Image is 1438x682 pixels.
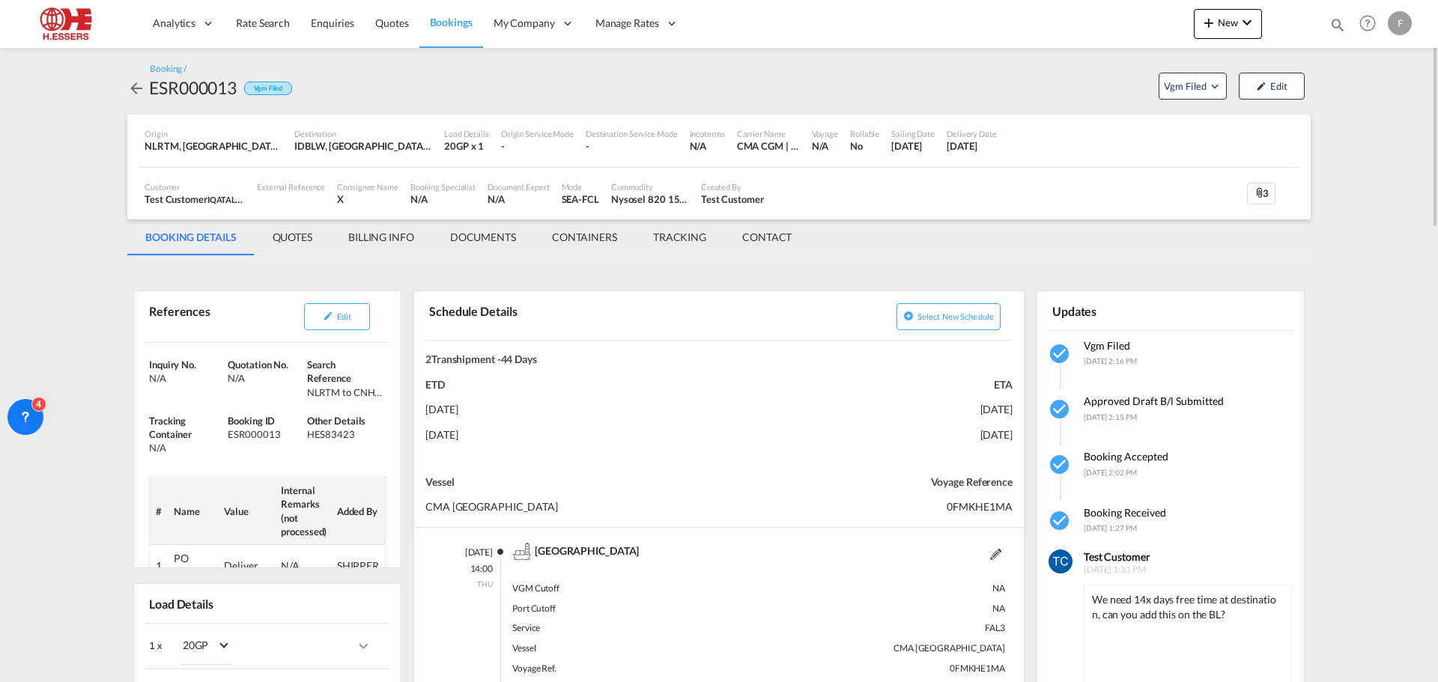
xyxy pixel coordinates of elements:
[1388,11,1412,35] div: F
[218,478,275,545] th: Value
[425,352,1013,367] div: 2Transhipment -
[759,639,1005,659] div: CMA [GEOGRAPHIC_DATA]
[1049,297,1168,323] div: Updates
[294,128,432,139] div: Destination
[228,359,288,371] span: Quotation No.
[228,427,303,441] div: ESR000013
[145,128,282,139] div: Origin
[501,128,574,139] div: Origin Service Mode
[375,16,408,29] span: Quotes
[337,311,351,321] span: Edit
[294,139,432,153] div: IDBLW, Belawan, Sumatra, Indonesia, South East Asia, Asia Pacific
[759,618,1005,639] div: FAL3
[1254,187,1266,199] md-icon: icon-attachment
[891,128,935,139] div: Sailing Date
[635,219,724,255] md-tab-item: TRACKING
[323,311,333,321] md-icon: icon-pencil
[337,192,398,206] div: X
[1355,10,1388,37] div: Help
[1084,506,1166,519] span: Booking Received
[719,402,1013,417] p: [DATE]
[1084,356,1137,365] span: [DATE] 2:16 PM
[425,402,719,417] p: [DATE]
[257,181,325,192] div: External Reference
[1049,509,1073,533] md-icon: icon-checkbox-marked-circle
[512,599,759,619] div: Port Cutoff
[149,415,192,440] span: Tracking Container
[425,475,719,490] p: Vessel
[1164,79,1208,94] span: Vgm Filed
[1159,73,1227,100] button: Open demo menu
[1084,550,1150,563] b: Test Customer
[430,16,473,28] span: Bookings
[425,499,719,514] p: CMA [GEOGRAPHIC_DATA]
[724,219,810,255] md-tab-item: CONTACT
[1256,81,1266,91] md-icon: icon-pencil
[611,181,689,192] div: Commodity
[812,128,838,139] div: Voyage
[701,192,764,206] div: Test Customer
[535,544,639,556] span: ROTTERDAM
[690,128,725,139] div: Incoterms
[150,63,186,76] div: Booking /
[1200,13,1218,31] md-icon: icon-plus 400-fg
[127,79,145,97] md-icon: icon-arrow-left
[562,192,599,206] div: SEA-FCL
[1084,412,1137,421] span: [DATE] 2:15 PM
[1049,453,1073,477] md-icon: icon-checkbox-marked-circle
[494,16,555,31] span: My Company
[512,639,759,659] div: Vessel
[145,192,245,206] div: Test Customer
[410,192,476,206] div: N/A
[534,219,635,255] md-tab-item: CONTAINERS
[444,128,489,139] div: Load Details
[228,415,275,427] span: Booking ID
[127,219,810,255] md-pagination-wrapper: Use the left and right arrow keys to navigate between tabs
[307,359,351,384] span: Search Reference
[153,16,195,31] span: Analytics
[207,193,283,205] span: IQATALYST EXPORT
[917,311,994,321] span: Select new schedule
[149,359,196,371] span: Inquiry No.
[337,181,398,192] div: Consignee Name
[307,415,366,427] span: Other Details
[1329,16,1346,33] md-icon: icon-magnify
[1084,468,1137,477] span: [DATE] 2:02 PM
[244,82,292,96] div: Vgm Filed
[586,128,678,139] div: Destination Service Mode
[307,427,382,441] div: HES83423
[281,558,324,573] div: N/A
[759,599,1005,619] div: NA
[425,297,716,334] div: Schedule Details
[440,563,493,576] p: 14:00
[150,545,168,587] td: 1
[1355,10,1380,36] span: Help
[236,16,290,29] span: Rate Search
[759,579,1005,599] div: NA
[304,303,370,330] button: icon-pencilEdit
[501,353,537,365] span: 44 Days
[891,139,935,153] div: 9 Oct 2025
[440,579,493,589] p: THU
[228,371,303,385] div: N/A
[224,558,269,573] div: Deliverynr 80001127
[149,76,237,100] div: ESR000013
[701,181,764,192] div: Created By
[759,659,1005,679] div: 0FMKHE1MA
[611,192,689,206] div: Nysosel 820 150KG
[719,377,1013,392] p: ETA
[307,386,382,399] div: NLRTM to CNHUA / 30 Sep 2025
[311,16,354,29] span: Enquiries
[149,371,224,385] div: N/A
[586,139,678,153] div: -
[145,181,245,192] div: Customer
[488,543,506,561] md-icon: icon-flickr-after
[1084,564,1299,576] span: [DATE] 1:31 PM
[15,15,228,31] body: Editor, editor2
[432,219,534,255] md-tab-item: DOCUMENTS
[145,590,219,616] div: Load Details
[330,219,432,255] md-tab-item: BILLING INFO
[168,545,218,587] td: PO Number
[1247,183,1275,205] div: 3
[1329,16,1346,39] div: icon-magnify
